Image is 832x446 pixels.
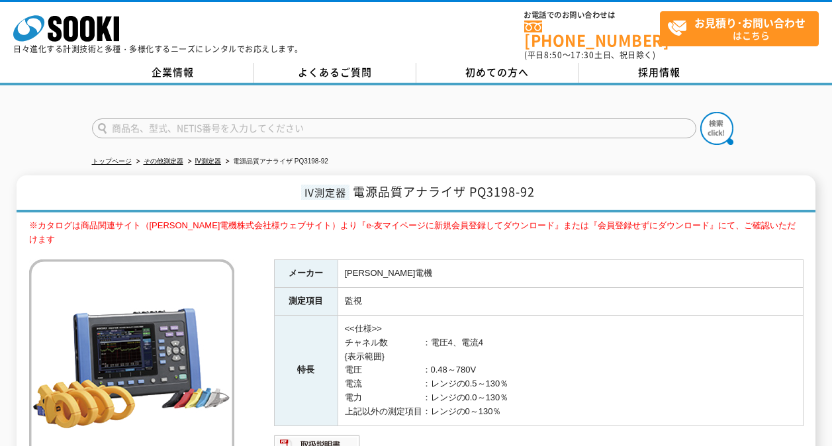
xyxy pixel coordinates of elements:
[13,45,303,53] p: 日々進化する計測技術と多種・多様化するニーズにレンタルでお応えします。
[338,316,803,426] td: <<仕様>> チャネル数 ：電圧4、電流4 {表示範囲} 電圧 ：0.48～780V 電流 ：レンジの0.5～130％ 電力 ：レンジの0.0～130％ 上記以外の測定項目：レンジの0～130％
[338,288,803,316] td: 監視
[571,49,594,61] span: 17:30
[92,157,132,165] a: トップページ
[338,260,803,288] td: [PERSON_NAME]電機
[524,11,660,19] span: お電話でのお問い合わせは
[700,112,733,145] img: btn_search.png
[544,49,563,61] span: 8:50
[301,185,349,200] span: IV測定器
[353,183,535,201] span: 電源品質アナライザ PQ3198-92
[524,21,660,48] a: [PHONE_NUMBER]
[254,63,416,83] a: よくあるご質問
[92,63,254,83] a: 企業情報
[29,220,796,244] span: ※カタログは商品関連サイト（[PERSON_NAME]電機株式会社様ウェブサイト）より『e-友マイページに新規会員登録してダウンロード』または『会員登録せずにダウンロード』にて、ご確認いただけます
[660,11,819,46] a: お見積り･お問い合わせはこちら
[578,63,741,83] a: 採用情報
[144,157,183,165] a: その他測定器
[416,63,578,83] a: 初めての方へ
[195,157,221,165] a: IV測定器
[274,316,338,426] th: 特長
[92,118,696,138] input: 商品名、型式、NETIS番号を入力してください
[274,288,338,316] th: 測定項目
[274,260,338,288] th: メーカー
[524,49,655,61] span: (平日 ～ 土日、祝日除く)
[667,12,818,45] span: はこちら
[223,155,328,169] li: 電源品質アナライザ PQ3198-92
[694,15,806,30] strong: お見積り･お問い合わせ
[465,65,529,79] span: 初めての方へ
